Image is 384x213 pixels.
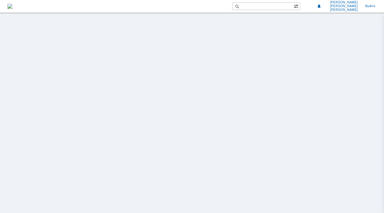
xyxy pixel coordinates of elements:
a: Перейти на домашнюю страницу [7,4,12,9]
img: logo [7,4,12,9]
span: [PERSON_NAME] [330,4,358,8]
span: Расширенный поиск [294,3,300,9]
span: [PERSON_NAME] [330,1,358,4]
span: [PERSON_NAME] [330,8,358,12]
